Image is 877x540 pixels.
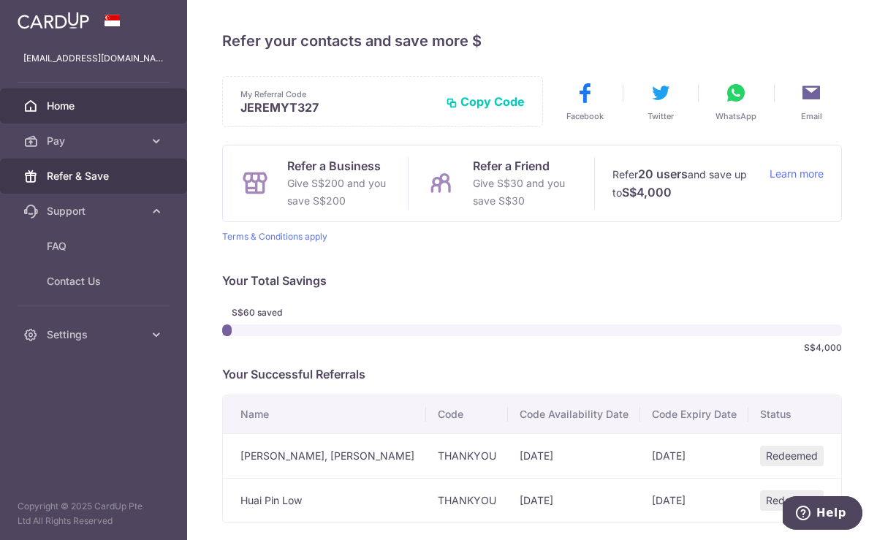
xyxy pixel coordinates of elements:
span: Refer & Save [47,169,143,183]
p: Your Successful Referrals [222,365,842,383]
span: Pay [47,134,143,148]
p: My Referral Code [240,88,434,100]
p: Give S$200 and you save S$200 [287,175,390,210]
th: Code Expiry Date [640,395,748,433]
img: CardUp [18,12,89,29]
span: Redeemed [760,490,824,511]
span: S$60 saved [232,307,308,319]
a: Learn more [770,165,824,202]
p: JEREMYT327 [240,100,434,115]
strong: S$4,000 [622,183,672,201]
td: THANKYOU [426,433,508,478]
td: Huai Pin Low [223,478,426,522]
span: Redeemed [760,446,824,466]
td: [DATE] [640,478,748,522]
p: Give S$30 and you save S$30 [473,175,576,210]
th: Name [223,395,426,433]
span: Contact Us [47,274,143,289]
button: Copy Code [446,94,525,109]
button: Facebook [542,81,628,122]
span: WhatsApp [715,110,756,122]
span: Help [34,10,64,23]
button: Twitter [618,81,704,122]
td: [DATE] [508,433,640,478]
th: Status [748,395,841,433]
th: Code Availability Date [508,395,640,433]
button: WhatsApp [693,81,779,122]
strong: 20 users [638,165,688,183]
td: [PERSON_NAME], [PERSON_NAME] [223,433,426,478]
p: Your Total Savings [222,272,842,289]
td: [DATE] [640,433,748,478]
span: Twitter [648,110,674,122]
span: Support [47,204,143,218]
span: Email [801,110,822,122]
td: [DATE] [508,478,640,522]
span: S$4,000 [804,342,842,354]
span: Settings [47,327,143,342]
p: Refer and save up to [612,165,758,202]
td: THANKYOU [426,478,508,522]
p: Refer a Friend [473,157,576,175]
span: Home [47,99,143,113]
a: Terms & Conditions apply [222,231,327,242]
iframe: Opens a widget where you can find more information [783,496,862,533]
h4: Refer your contacts and save more $ [222,29,842,53]
p: [EMAIL_ADDRESS][DOMAIN_NAME] [23,51,164,66]
th: Code [426,395,508,433]
span: Facebook [566,110,604,122]
button: Email [768,81,854,122]
span: FAQ [47,239,143,254]
p: Refer a Business [287,157,390,175]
